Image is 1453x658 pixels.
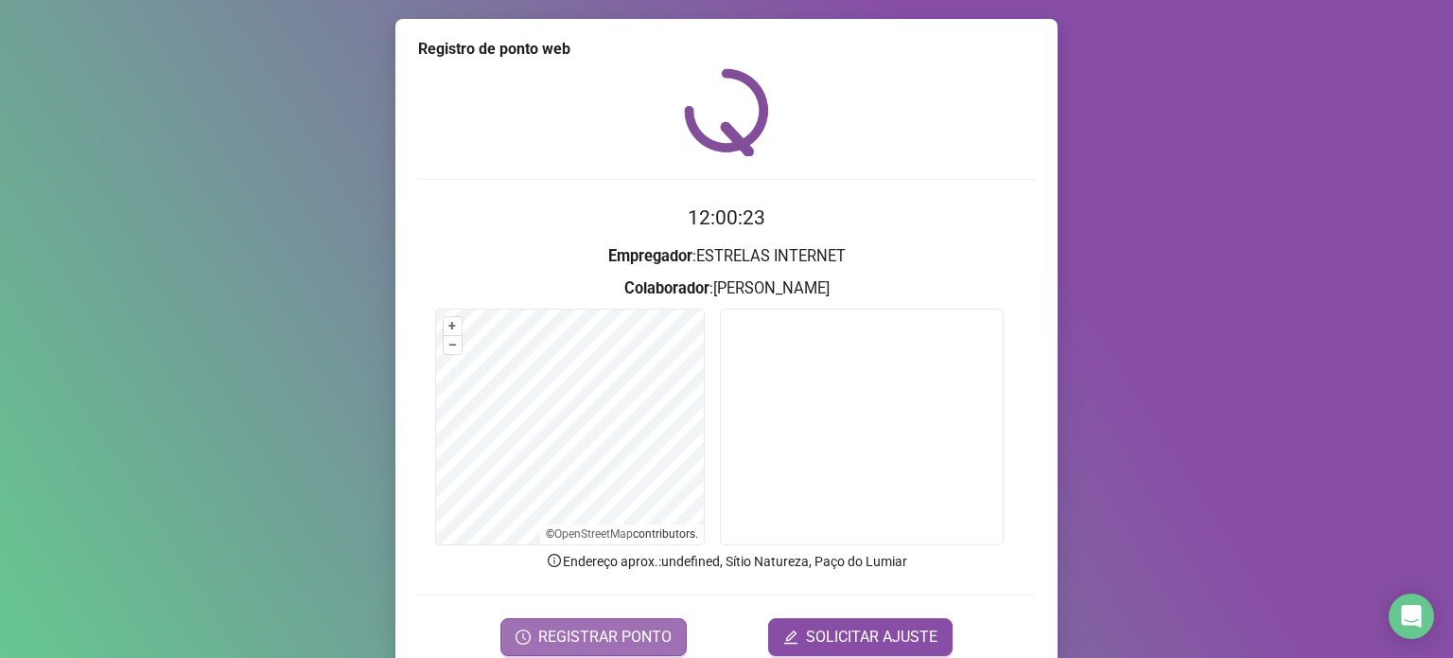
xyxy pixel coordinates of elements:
[806,626,937,649] span: SOLICITAR AJUSTE
[538,626,672,649] span: REGISTRAR PONTO
[1389,594,1434,639] div: Open Intercom Messenger
[608,247,692,265] strong: Empregador
[418,551,1035,572] p: Endereço aprox. : undefined, Sítio Natureza, Paço do Lumiar
[444,336,462,354] button: –
[546,527,698,541] li: © contributors.
[444,317,462,335] button: +
[418,38,1035,61] div: Registro de ponto web
[516,630,531,645] span: clock-circle
[688,206,765,229] time: 12:00:23
[418,276,1035,301] h3: : [PERSON_NAME]
[554,527,633,541] a: OpenStreetMap
[768,618,953,656] button: editSOLICITAR AJUSTE
[500,618,687,656] button: REGISTRAR PONTO
[418,244,1035,269] h3: : ESTRELAS INTERNET
[546,552,563,569] span: info-circle
[783,630,798,645] span: edit
[684,68,769,156] img: QRPoint
[624,279,709,297] strong: Colaborador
